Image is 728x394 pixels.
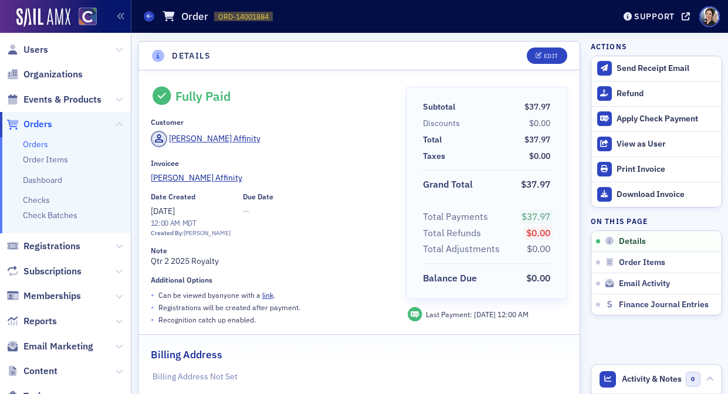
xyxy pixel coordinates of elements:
div: Total Payments [423,210,488,224]
span: Registrations [23,240,80,253]
span: ORD-14001884 [218,12,269,22]
div: Grand Total [423,178,473,192]
span: Reports [23,315,57,328]
div: Due Date [243,192,273,201]
h4: Actions [591,41,627,52]
span: $37.97 [524,134,550,145]
span: Orders [23,118,52,131]
span: $0.00 [527,243,550,254]
div: Note [151,246,167,255]
div: Print Invoice [617,164,715,175]
button: Send Receipt Email [591,56,722,81]
span: Events & Products [23,93,101,106]
a: Orders [23,139,48,150]
img: SailAMX [79,8,97,26]
div: [PERSON_NAME] Affinity [169,133,260,145]
span: MDT [180,218,197,227]
a: Reports [6,315,57,328]
span: $37.97 [522,210,550,222]
div: Last Payment: [426,309,529,320]
p: Billing Address Not Set [153,371,566,383]
span: Gallagher Affinity [151,172,258,184]
span: Users [23,43,48,56]
img: SailAMX [16,8,70,27]
div: Total Adjustments [423,242,500,256]
span: Total Refunds [423,226,485,240]
h1: Order [181,9,208,23]
div: Total Refunds [423,226,481,240]
div: Refund [617,89,715,99]
a: Registrations [6,240,80,253]
div: Subtotal [423,101,455,113]
span: Email Marketing [23,340,93,353]
span: Activity & Notes [622,373,682,385]
a: Subscriptions [6,265,82,278]
span: Total [423,134,446,146]
div: Customer [151,118,184,127]
div: Send Receipt Email [617,63,715,74]
div: Download Invoice [617,189,715,200]
span: Content [23,365,57,378]
span: Taxes [423,150,449,162]
div: [PERSON_NAME] [184,229,231,238]
a: Email Marketing [6,340,93,353]
span: Organizations [23,68,83,81]
div: Edit [544,53,558,59]
a: [PERSON_NAME] Affinity [151,131,261,147]
time: 12:00 AM [151,218,181,227]
a: Memberships [6,290,81,303]
span: Order Items [619,257,665,268]
span: Subscriptions [23,265,82,278]
p: Registrations will be created after payment. [158,302,300,313]
a: Organizations [6,68,83,81]
span: — [243,205,273,218]
button: Edit [527,47,567,64]
a: link [262,290,273,300]
a: Check Batches [23,210,77,220]
a: [PERSON_NAME] Affinity [151,172,390,184]
p: Can be viewed by anyone with a . [158,290,275,300]
span: $0.00 [529,151,550,161]
p: Recognition catch up enabled. [158,314,256,325]
span: Finance Journal Entries [619,300,709,310]
span: Total Adjustments [423,242,504,256]
div: Balance Due [423,271,477,286]
div: Invoicee [151,159,179,168]
a: Dashboard [23,175,62,185]
a: Order Items [23,154,68,165]
span: 0 [686,372,700,386]
div: Apply Check Payment [617,114,715,124]
div: Discounts [423,117,460,130]
span: Subtotal [423,101,459,113]
span: Profile [699,6,720,27]
span: Total Payments [423,210,492,224]
a: View Homepage [70,8,97,28]
div: Qtr 2 2025 Royalty [151,246,390,267]
a: Users [6,43,48,56]
span: Memberships [23,290,81,303]
div: View as User [617,139,715,150]
span: Grand Total [423,178,477,192]
div: Date Created [151,192,195,201]
span: $37.97 [524,101,550,112]
div: Support [634,11,675,22]
span: $0.00 [526,227,550,239]
div: Additional Options [151,276,212,284]
button: Refund [591,81,722,106]
span: $0.00 [526,272,550,284]
span: Email Activity [619,278,670,289]
h4: On this page [591,216,722,226]
a: Orders [6,118,52,131]
a: Content [6,365,57,378]
span: $37.97 [521,178,550,190]
div: Taxes [423,150,445,162]
span: • [151,314,154,326]
span: • [151,289,154,301]
a: Events & Products [6,93,101,106]
span: 12:00 AM [497,310,529,319]
span: [DATE] [474,310,497,319]
button: Apply Check Payment [591,106,722,131]
h4: Details [172,50,211,62]
span: Balance Due [423,271,481,286]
